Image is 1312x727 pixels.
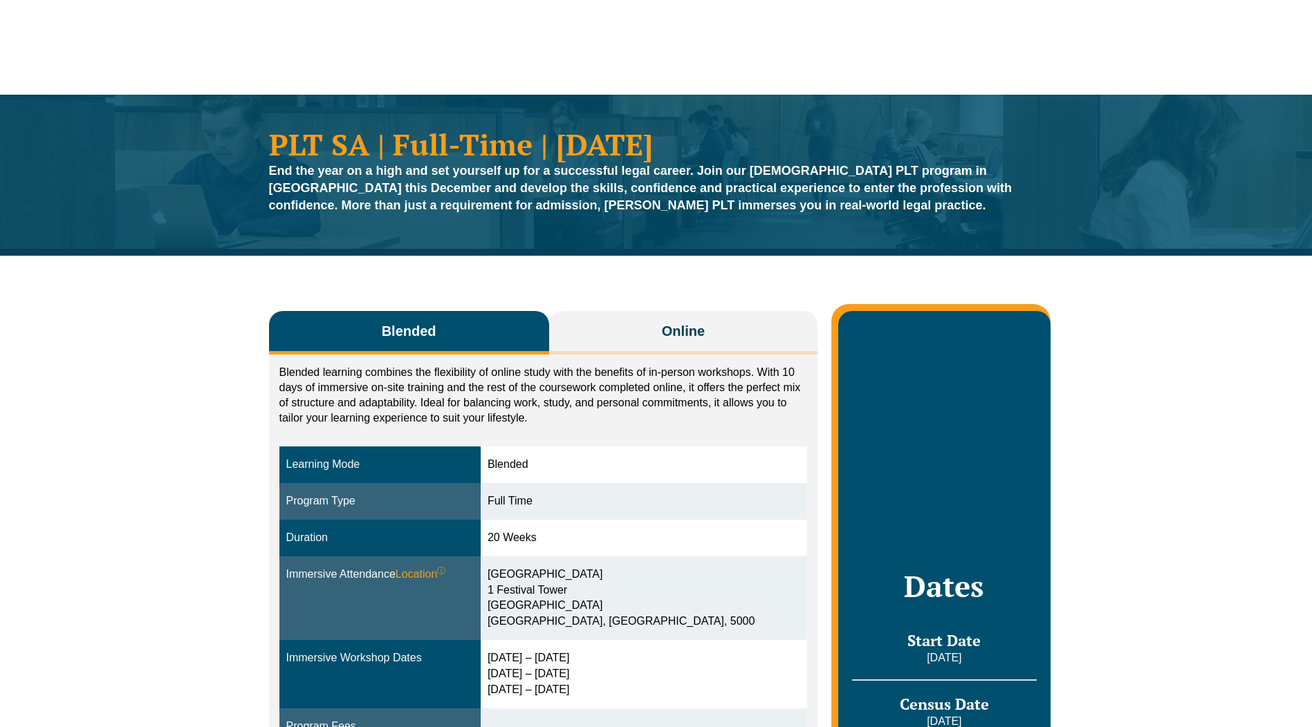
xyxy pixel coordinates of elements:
span: Start Date [907,630,981,650]
div: Immersive Workshop Dates [286,650,474,666]
h1: PLT SA | Full-Time | [DATE] [269,129,1044,159]
div: Blended [488,457,800,473]
span: Online [662,321,705,341]
span: Blended [382,321,436,341]
span: Census Date [900,694,989,714]
p: Blended learning combines the flexibility of online study with the benefits of in-person workshop... [279,365,808,426]
div: [DATE] – [DATE] [DATE] – [DATE] [DATE] – [DATE] [488,650,800,698]
p: [DATE] [852,650,1036,665]
div: 20 Weeks [488,530,800,546]
strong: End the year on a high and set yourself up for a successful legal career. Join our [DEMOGRAPHIC_D... [269,164,1013,212]
div: Duration [286,530,474,546]
span: Location [396,567,446,583]
div: Full Time [488,493,800,509]
sup: ⓘ [437,566,445,576]
div: Program Type [286,493,474,509]
div: Immersive Attendance [286,567,474,583]
div: [GEOGRAPHIC_DATA] 1 Festival Tower [GEOGRAPHIC_DATA] [GEOGRAPHIC_DATA], [GEOGRAPHIC_DATA], 5000 [488,567,800,630]
div: Learning Mode [286,457,474,473]
h2: Dates [852,569,1036,603]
